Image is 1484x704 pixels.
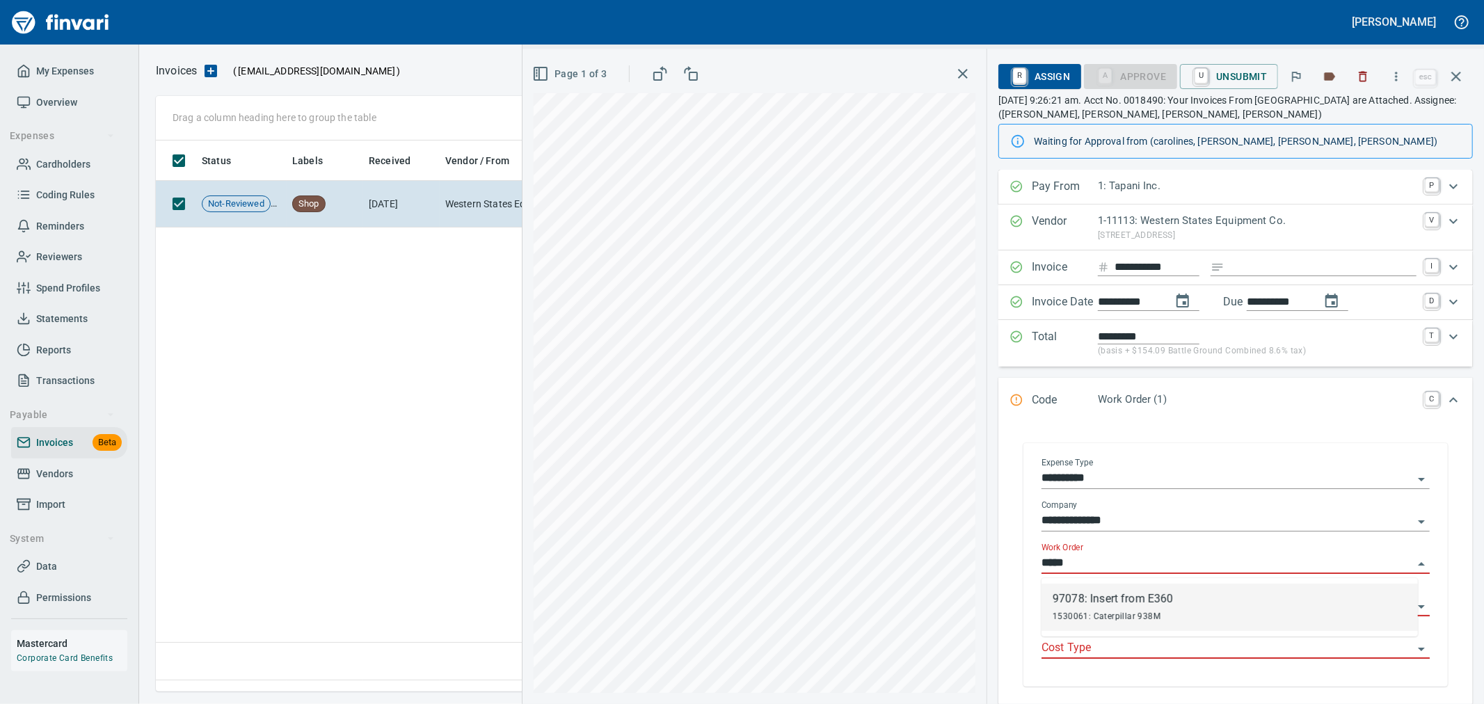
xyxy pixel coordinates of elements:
[1425,213,1439,227] a: V
[202,198,270,211] span: Not-Reviewed
[1013,68,1026,83] a: R
[1412,597,1431,616] button: Open
[1032,178,1098,196] p: Pay From
[1412,639,1431,659] button: Open
[1098,213,1417,229] p: 1-11113: Western States Equipment Co.
[535,65,607,83] span: Page 1 of 3
[1412,512,1431,531] button: Open
[93,435,122,451] span: Beta
[36,465,73,483] span: Vendors
[998,93,1473,121] p: [DATE] 9:26:21 am. Acct No. 0018490: Your Invoices From [GEOGRAPHIC_DATA] are Attached. Assignee:...
[225,64,401,78] p: ( )
[1425,178,1439,192] a: P
[1412,60,1473,93] span: Close invoice
[440,181,579,227] td: Western States Equipment Co. (1-11113)
[1180,64,1278,89] button: UUnsubmit
[369,152,410,169] span: Received
[998,378,1473,424] div: Expand
[11,211,127,242] a: Reminders
[1098,229,1417,243] p: [STREET_ADDRESS]
[1314,61,1345,92] button: Labels
[11,458,127,490] a: Vendors
[10,530,115,547] span: System
[363,181,440,227] td: [DATE]
[445,152,509,169] span: Vendor / From
[36,218,84,235] span: Reminders
[36,496,65,513] span: Import
[1425,392,1439,406] a: C
[36,310,88,328] span: Statements
[1084,70,1177,81] div: Work Order required
[197,63,225,79] button: Upload an Invoice
[1042,502,1078,510] label: Company
[36,434,73,451] span: Invoices
[11,489,127,520] a: Import
[1381,61,1412,92] button: More
[36,94,77,111] span: Overview
[1191,65,1267,88] span: Unsubmit
[1098,392,1417,408] p: Work Order (1)
[11,365,127,397] a: Transactions
[293,198,325,211] span: Shop
[998,205,1473,250] div: Expand
[1349,11,1439,33] button: [PERSON_NAME]
[36,186,95,204] span: Coding Rules
[1098,178,1417,194] p: 1: Tapani Inc.
[36,558,57,575] span: Data
[173,111,376,125] p: Drag a column heading here to group the table
[1348,61,1378,92] button: Discard
[36,342,71,359] span: Reports
[1353,15,1436,29] h5: [PERSON_NAME]
[11,303,127,335] a: Statements
[369,152,429,169] span: Received
[11,179,127,211] a: Coding Rules
[998,250,1473,285] div: Expand
[1195,68,1208,83] a: U
[1053,591,1173,607] div: 97078: Insert from E360
[1032,259,1098,277] p: Invoice
[1281,61,1311,92] button: Flag
[17,636,127,651] h6: Mastercard
[11,56,127,87] a: My Expenses
[1053,611,1160,621] span: 1530061: Caterpillar 938M
[1425,328,1439,342] a: T
[8,6,113,39] img: Finvari
[11,87,127,118] a: Overview
[36,589,91,607] span: Permissions
[4,123,120,149] button: Expenses
[1412,554,1431,574] button: Close
[1042,544,1083,552] label: Work Order
[4,402,120,428] button: Payable
[11,149,127,180] a: Cardholders
[292,152,341,169] span: Labels
[1166,285,1199,318] button: change date
[292,152,323,169] span: Labels
[529,61,612,87] button: Page 1 of 3
[202,152,231,169] span: Status
[998,170,1473,205] div: Expand
[1425,259,1439,273] a: I
[11,427,127,458] a: InvoicesBeta
[998,64,1081,89] button: RAssign
[271,198,294,209] span: Pages Split
[1412,470,1431,489] button: Open
[1010,65,1070,88] span: Assign
[36,156,90,173] span: Cardholders
[36,63,94,80] span: My Expenses
[1415,70,1436,85] a: esc
[36,280,100,297] span: Spend Profiles
[10,406,115,424] span: Payable
[11,551,127,582] a: Data
[36,372,95,390] span: Transactions
[1032,213,1098,242] p: Vendor
[11,241,127,273] a: Reviewers
[4,526,120,552] button: System
[10,127,115,145] span: Expenses
[1032,294,1098,312] p: Invoice Date
[1315,285,1348,318] button: change due date
[11,273,127,304] a: Spend Profiles
[11,582,127,614] a: Permissions
[156,63,197,79] p: Invoices
[998,285,1473,320] div: Expand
